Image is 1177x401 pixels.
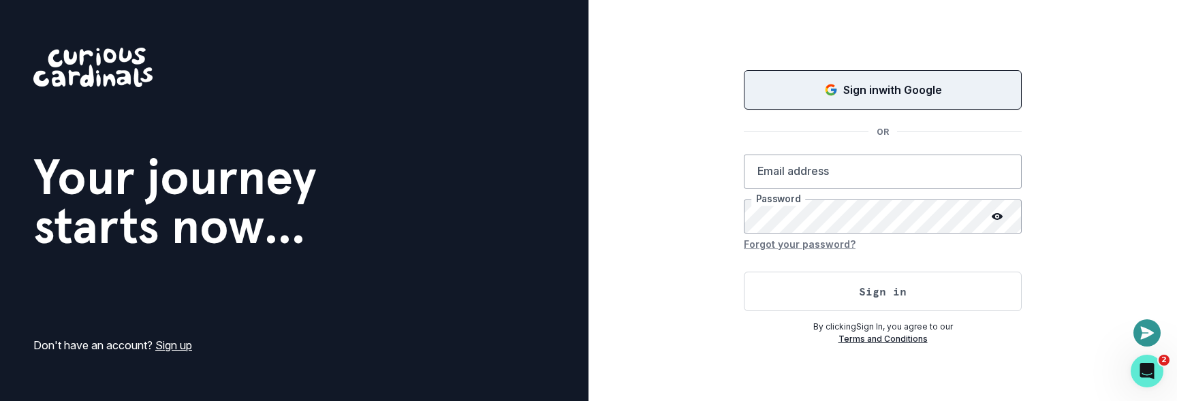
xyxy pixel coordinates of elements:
iframe: Intercom live chat [1131,355,1163,387]
button: Sign in with Google (GSuite) [744,70,1022,110]
p: OR [868,126,897,138]
button: Open or close messaging widget [1133,319,1161,347]
button: Sign in [744,272,1022,311]
a: Sign up [155,338,192,352]
span: 2 [1159,355,1170,366]
h1: Your journey starts now... [33,153,317,251]
button: Forgot your password? [744,234,856,255]
img: Curious Cardinals Logo [33,48,153,87]
a: Terms and Conditions [838,334,928,344]
p: By clicking Sign In , you agree to our [744,321,1022,333]
p: Don't have an account? [33,337,192,353]
p: Sign in with Google [843,82,942,98]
